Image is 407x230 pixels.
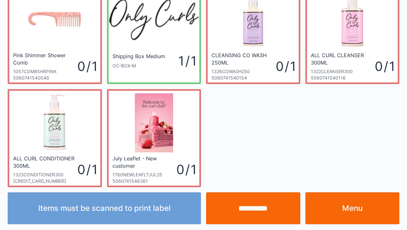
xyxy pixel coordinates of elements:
[211,68,276,75] div: 1326COWASH250
[112,178,177,184] div: 5060741546361
[13,172,77,178] div: 1323CONDITIONER300
[112,63,167,69] div: OC-BOX-M
[13,75,77,81] div: 5060741540048
[112,172,177,178] div: 1760NEWLEAFLTJUL25
[77,160,96,179] div: 0 / 1
[13,52,76,66] div: Pink Shimmer Shower Comb
[311,52,373,66] div: ALL CURL CLEANSER 300ML
[276,57,295,75] div: 0 / 1
[167,52,196,70] div: 1 / 1
[375,57,394,75] div: 0 / 1
[77,57,96,75] div: 0 / 1
[305,192,400,224] a: Menu
[13,155,76,169] div: ALL CURL CONDITIONER 300ML
[211,75,276,81] div: 5060741540154
[8,89,102,187] a: ALL CURL CONDITIONER 300ML1323CONDITIONER300[CREDIT_CARD_NUMBER]0 / 1
[176,160,196,179] div: 0 / 1
[13,178,77,184] div: [CREDIT_CARD_NUMBER]
[112,53,165,60] div: Shipping Box Medium
[135,93,173,152] img: Screenshot-86.png
[311,75,375,81] div: 5060741540116
[112,155,175,169] div: July Leaflet - New customer
[311,68,375,75] div: 1322CLEANSER300
[211,52,274,66] div: CLEANSING CO WASH 250ML
[107,89,201,187] a: July Leaflet - New customer1760NEWLEAFLTJUL2550607415463610 / 1
[26,93,83,152] img: allcurlconditionerlarge_1200x.jpg
[13,68,77,75] div: 1057COMBSHRPINK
